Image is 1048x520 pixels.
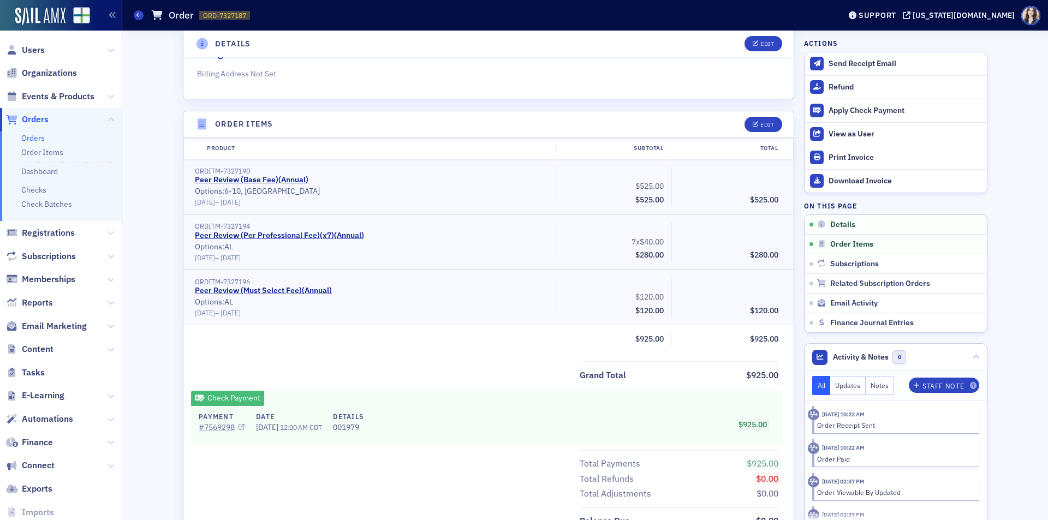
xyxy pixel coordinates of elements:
[805,52,987,75] button: Send Receipt Email
[21,185,46,195] a: Checks
[195,187,549,206] div: Options: 6-10, [GEOGRAPHIC_DATA]
[760,41,774,47] div: Edit
[580,369,626,382] div: Grand Total
[750,250,778,260] span: $280.00
[808,409,819,420] div: Activity
[804,38,838,48] h4: Actions
[256,411,321,421] h4: Date
[21,166,58,176] a: Dashboard
[830,376,866,395] button: Updates
[199,422,245,433] a: #7569298
[6,343,53,355] a: Content
[750,334,778,344] span: $925.00
[308,423,322,432] span: CDT
[6,44,45,56] a: Users
[829,129,981,139] div: View as User
[73,7,90,24] img: SailAMX
[22,506,54,518] span: Imports
[22,297,53,309] span: Reports
[822,444,865,451] time: 7/30/2025 10:22 AM
[829,106,981,116] div: Apply Check Payment
[6,273,75,285] a: Memberships
[195,198,549,206] div: –
[635,306,664,315] span: $120.00
[805,146,987,169] a: Print Invoice
[909,378,979,393] button: Staff Note
[812,376,831,395] button: All
[580,457,644,470] span: Total Payments
[829,176,981,186] div: Download Invoice
[760,122,774,128] div: Edit
[6,250,76,262] a: Subscriptions
[830,240,873,249] span: Order Items
[833,351,889,363] span: Activity & Notes
[830,279,930,289] span: Related Subscription Orders
[22,320,87,332] span: Email Marketing
[580,487,655,500] span: Total Adjustments
[6,506,54,518] a: Imports
[22,437,53,449] span: Finance
[922,383,964,389] div: Staff Note
[822,477,865,485] time: 5/1/2025 02:37 PM
[829,153,981,163] div: Print Invoice
[65,7,90,26] a: View Homepage
[195,167,549,175] div: ORDITM-7327190
[817,487,972,497] div: Order Viewable By Updated
[22,91,94,103] span: Events & Products
[22,343,53,355] span: Content
[195,175,308,185] a: Peer Review (Base Fee)(Annual)
[195,309,549,317] div: –
[195,222,549,230] div: ORDITM-7327194
[6,367,45,379] a: Tasks
[635,250,664,260] span: $280.00
[808,476,819,487] div: Activity
[830,298,878,308] span: Email Activity
[195,231,364,241] a: Peer Review (Per Professional Fee)(x7)(Annual)
[580,369,630,382] span: Grand Total
[6,437,53,449] a: Finance
[6,483,52,495] a: Exports
[580,487,651,500] div: Total Adjustments
[333,422,364,433] span: 001979
[805,122,987,146] button: View as User
[671,144,785,153] div: Total
[195,242,549,262] div: Options: AL
[756,473,778,484] span: $0.00
[805,169,987,193] a: Download Invoice
[830,318,914,328] span: Finance Journal Entries
[195,198,215,206] span: [DATE]
[22,413,73,425] span: Automations
[6,413,73,425] a: Automations
[817,454,972,464] div: Order Paid
[6,390,64,402] a: E-Learning
[191,391,264,406] div: Check Payment
[580,473,638,486] span: Total Refunds
[739,420,767,429] span: $925.00
[15,8,65,25] a: SailAMX
[195,308,215,317] span: [DATE]
[859,10,896,20] div: Support
[22,273,75,285] span: Memberships
[199,144,556,153] div: Product
[195,278,549,286] div: ORDITM-7327196
[822,410,865,418] time: 7/30/2025 10:22 AM
[195,286,332,296] a: Peer Review (Must Select Fee)(Annual)
[197,68,781,80] p: Billing Address Not Set
[635,292,664,302] span: $120.00
[169,9,194,22] h1: Order
[757,488,778,499] span: $0.00
[805,75,987,99] button: Refund
[580,473,634,486] div: Total Refunds
[892,350,906,364] span: 0
[333,411,364,421] h4: Details
[6,320,87,332] a: Email Marketing
[280,423,308,432] span: 12:00 AM
[22,459,55,471] span: Connect
[750,306,778,315] span: $120.00
[903,11,1019,19] button: [US_STATE][DOMAIN_NAME]
[580,457,640,470] div: Total Payments
[822,511,865,518] time: 5/1/2025 02:37 PM
[746,369,778,380] span: $925.00
[817,420,972,430] div: Order Receipt Sent
[808,443,819,454] div: Activity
